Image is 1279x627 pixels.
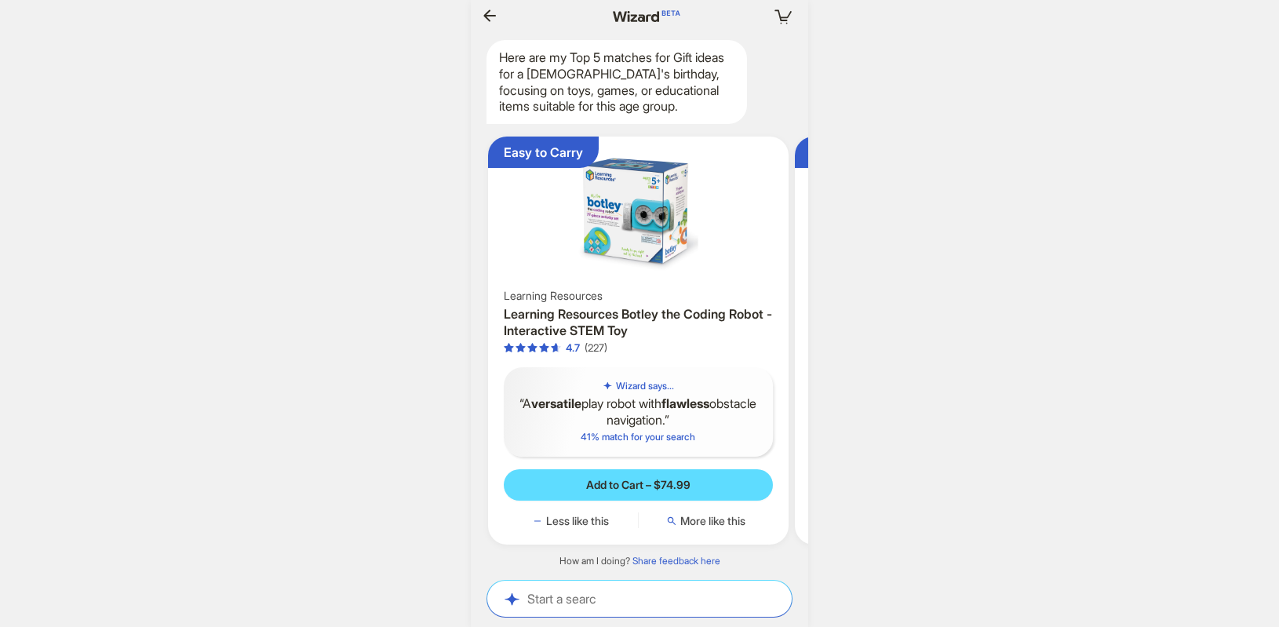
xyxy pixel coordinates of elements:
div: How am I doing? [471,555,808,567]
span: star [516,343,526,353]
button: More like this [639,513,773,529]
span: star [539,343,549,353]
span: Add to Cart – $74.99 [586,478,691,492]
h3: Learning Resources Botley the Coding Robot - Interactive STEM Toy [504,306,773,339]
h5: Wizard says... [616,380,674,392]
div: Easy to CarryLearning Resources Botley the Coding Robot - Interactive STEM ToyLearning ResourcesL... [488,137,789,545]
q: A play robot with obstacle navigation. [516,396,760,428]
div: (227) [585,341,607,355]
span: star [551,343,561,353]
img: Kagan Addition Spinners [801,143,1089,301]
div: Easy to Carry [504,144,583,161]
div: Here are my Top 5 matches for Gift ideas for a [DEMOGRAPHIC_DATA]'s birthday, focusing on toys, g... [486,40,747,124]
b: flawless [661,396,709,411]
span: star [527,343,537,353]
b: versatile [531,396,581,411]
img: Learning Resources Botley the Coding Robot - Interactive STEM Toy [494,143,782,285]
span: Learning Resources [504,289,603,303]
span: 41 % match for your search [581,431,695,443]
button: Less like this [504,513,638,529]
span: Less like this [546,514,609,528]
a: Share feedback here [632,555,720,567]
span: star [504,343,514,353]
div: 4.7 [566,341,580,355]
span: More like this [680,514,745,528]
button: Add to Cart – $74.99 [504,469,773,501]
div: 4.7 out of 5 stars [504,341,580,355]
